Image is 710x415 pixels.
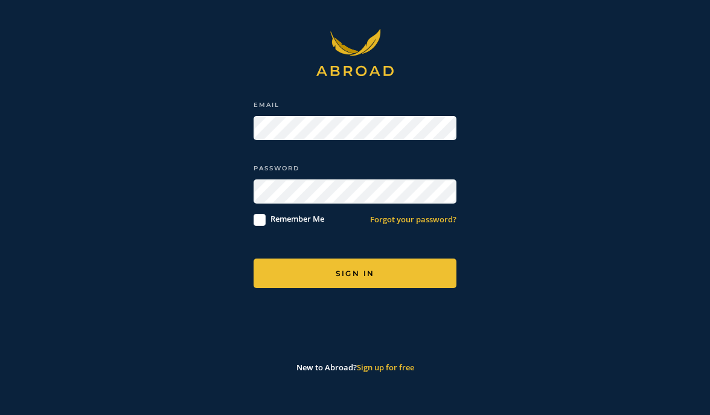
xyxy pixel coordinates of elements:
a: Sign up for free [357,362,414,373]
label: PASSWORD [254,164,456,172]
span: New to Abroad? [296,362,357,373]
img: header logo [312,29,399,82]
label: EMAIL [254,101,456,109]
button: SIGN IN [254,259,456,288]
label: Remember Me [270,213,324,225]
a: Forgot your password? [370,214,456,225]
